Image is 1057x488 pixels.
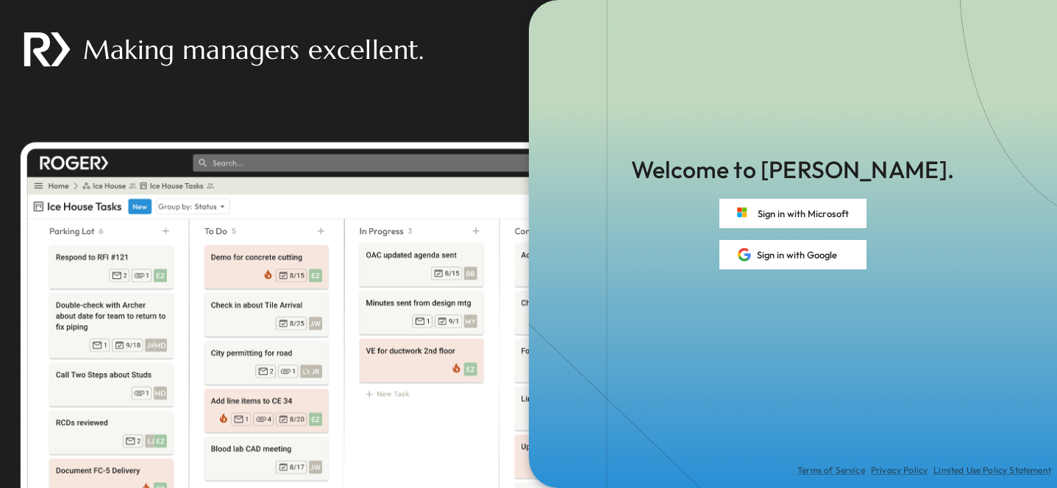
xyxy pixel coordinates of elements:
[933,464,1051,476] a: Limited Use Policy Statement
[719,240,866,269] button: Sign in with Google
[631,153,954,187] p: Welcome to [PERSON_NAME].
[719,199,866,228] button: Sign in with Microsoft
[871,464,928,476] a: Privacy Policy
[83,31,424,68] p: Making managers excellent.
[797,464,865,476] a: Terms of Service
